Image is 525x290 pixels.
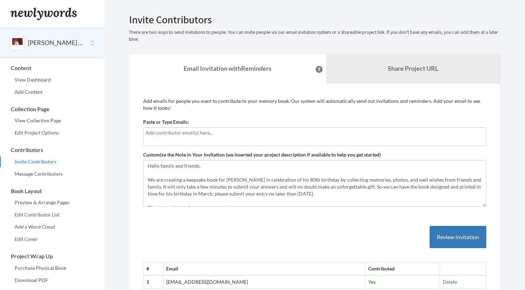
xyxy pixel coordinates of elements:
[28,38,84,47] button: [PERSON_NAME] 80th Birthday
[163,262,365,275] th: Email
[143,119,189,125] label: Paste or Type Emails:
[146,129,484,137] input: Add contributor email(s) here...
[0,106,105,112] h3: Collection Page
[163,275,365,288] td: [EMAIL_ADDRESS][DOMAIN_NAME]
[143,98,486,112] p: Add emails for people you want to contribute to your memory book. Our system will automatically s...
[184,64,271,72] strong: Email Invitation with Reminders
[443,279,457,285] a: Delete
[0,65,105,71] h3: Content
[0,147,105,153] h3: Contributors
[129,14,501,25] h2: Invite Contributors
[388,64,438,72] b: Share Project URL
[430,226,486,249] button: Review Invitation
[144,275,163,288] th: 1
[368,279,376,285] span: Yes
[144,262,163,275] th: #
[0,188,105,194] h3: Book Layout
[365,262,440,275] th: Contributed
[129,29,501,43] p: There are two ways to send invitations to people. You can invite people via our email invitation ...
[143,151,381,158] label: Customize the Note in Your Invitation (we inserted your project description if available to help ...
[10,8,77,20] img: Newlywords logo
[143,160,486,207] textarea: Hello family and friends, We are creating a keepsake book for [PERSON_NAME] in celebration of his...
[0,253,105,259] h3: Project Wrap Up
